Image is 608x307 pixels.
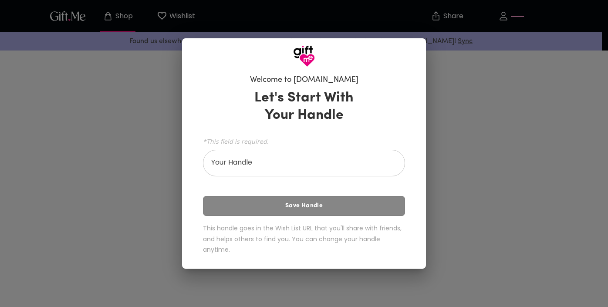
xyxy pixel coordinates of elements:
[203,137,405,145] span: *This field is required.
[203,152,395,176] input: Your Handle
[203,223,405,255] h6: This handle goes in the Wish List URL that you'll share with friends, and helps others to find yo...
[250,75,358,85] h6: Welcome to [DOMAIN_NAME]
[243,89,365,124] h3: Let's Start With Your Handle
[293,45,315,67] img: GiftMe Logo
